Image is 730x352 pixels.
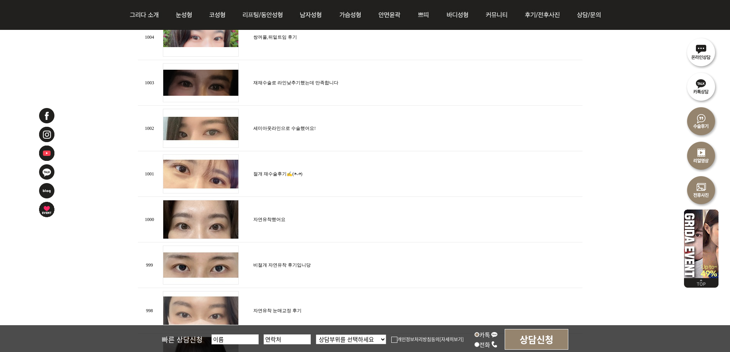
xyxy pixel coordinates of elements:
a: 재재수술로 라인낮추기했는데 만족합니다 [253,80,338,85]
a: 쌍꺼풀,뒤밑트임 후기 [253,34,297,40]
img: 네이버블로그 [38,182,55,199]
label: 전화 [474,341,498,349]
a: 비절개 자연유착 후기입니당 [253,262,311,268]
img: kakao_icon.png [491,331,498,338]
img: 위로가기 [684,278,719,288]
img: 리얼영상 [684,138,719,172]
img: 카카오톡 [38,164,55,180]
img: 이벤트 [38,201,55,218]
input: 카톡 [474,332,479,337]
td: 998 [138,288,161,334]
a: [자세히보기] [440,336,464,342]
span: 빠른 상담신청 [162,334,203,344]
img: 수술전후사진 [684,172,719,207]
a: 자연유착했어요 [253,217,285,222]
td: 1004 [138,15,161,60]
td: 999 [138,242,161,288]
input: 연락처 [264,334,311,344]
img: checkbox.png [391,337,397,343]
img: call_icon.png [491,341,498,348]
td: 1001 [138,151,161,197]
a: 세미아웃라인으로 수술했어요! [253,126,316,131]
a: 절개 재수술후기✍(◔◡◔) [253,171,302,177]
img: 인스타그램 [38,126,55,143]
img: 이벤트 [684,207,719,278]
td: 1000 [138,197,161,242]
a: 자연유착 눈매교정 후기 [253,308,302,313]
input: 상담신청 [505,329,568,350]
label: 개인정보처리방침동의 [391,336,440,342]
input: 전화 [474,342,479,347]
td: 1002 [138,106,161,151]
td: 1003 [138,60,161,106]
img: 페이스북 [38,107,55,124]
img: 유투브 [38,145,55,162]
img: 온라인상담 [684,34,719,69]
input: 이름 [212,334,259,344]
img: 수술후기 [684,103,719,138]
label: 카톡 [474,331,498,339]
img: 카톡상담 [684,69,719,103]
